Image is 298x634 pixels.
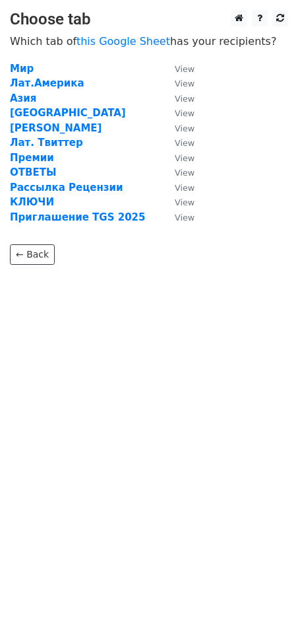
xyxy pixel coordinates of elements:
a: Премии [10,152,54,164]
small: View [175,168,194,178]
a: [GEOGRAPHIC_DATA] [10,107,126,119]
a: ← Back [10,244,55,265]
small: View [175,153,194,163]
a: View [162,182,194,194]
small: View [175,197,194,207]
a: Рассылка Рецензии [10,182,123,194]
a: View [162,63,194,75]
small: View [175,123,194,133]
a: View [162,196,194,208]
small: View [175,183,194,193]
a: View [162,107,194,119]
a: Азия [10,92,36,104]
a: КЛЮЧИ [10,196,54,208]
p: Which tab of has your recipients? [10,34,288,48]
a: ОТВЕТЫ [10,166,56,178]
a: View [162,166,194,178]
h3: Choose tab [10,10,288,29]
a: View [162,122,194,134]
a: View [162,77,194,89]
a: Приглашение TGS 2025 [10,211,145,223]
a: View [162,211,194,223]
a: this Google Sheet [76,35,170,48]
small: View [175,108,194,118]
small: View [175,79,194,88]
a: [PERSON_NAME] [10,122,102,134]
small: View [175,64,194,74]
a: View [162,92,194,104]
small: View [175,94,194,104]
a: Лат. Твиттер [10,137,83,149]
small: View [175,213,194,223]
a: View [162,137,194,149]
a: Мир [10,63,34,75]
small: View [175,138,194,148]
a: Лат.Америка [10,77,84,89]
a: View [162,152,194,164]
